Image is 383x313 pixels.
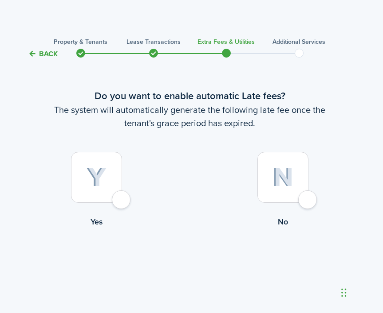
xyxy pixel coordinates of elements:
[197,37,255,46] h3: Extra fees & Utilities
[341,279,347,306] div: Drag
[272,168,293,187] img: No
[4,216,190,228] control-radio-card-title: Yes
[339,270,383,313] iframe: Chat Widget
[126,37,181,46] h3: Lease Transactions
[54,37,107,46] h3: Property & Tenants
[4,103,376,130] wizard-step-header-description: The system will automatically generate the following late fee once the tenant's grace period has ...
[272,37,325,46] h3: Additional Services
[28,49,58,58] button: Back
[190,216,376,228] control-radio-card-title: No
[4,89,376,103] wizard-step-header-title: Do you want to enable automatic Late fees?
[87,168,107,187] img: Yes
